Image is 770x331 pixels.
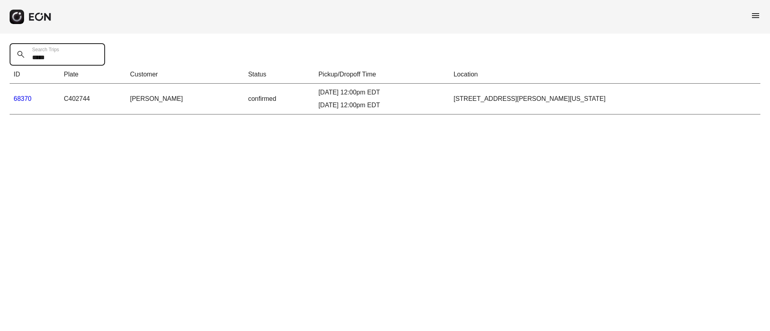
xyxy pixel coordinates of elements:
a: 68370 [14,95,32,102]
td: confirmed [244,84,314,114]
th: Status [244,66,314,84]
th: Pickup/Dropoff Time [314,66,450,84]
th: ID [10,66,60,84]
td: C402744 [60,84,126,114]
div: [DATE] 12:00pm EDT [318,100,446,110]
label: Search Trips [32,46,59,53]
th: Plate [60,66,126,84]
span: menu [751,11,760,20]
td: [PERSON_NAME] [126,84,244,114]
th: Customer [126,66,244,84]
div: [DATE] 12:00pm EDT [318,88,446,97]
th: Location [450,66,760,84]
td: [STREET_ADDRESS][PERSON_NAME][US_STATE] [450,84,760,114]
